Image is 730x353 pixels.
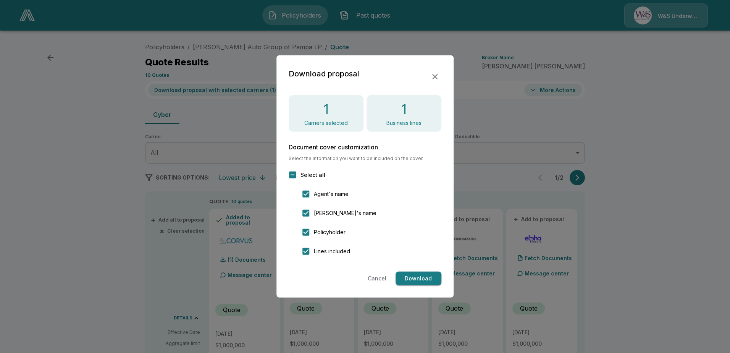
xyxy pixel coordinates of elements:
[314,190,349,198] span: Agent's name
[289,144,441,150] h6: Document cover customization
[314,209,376,217] span: [PERSON_NAME]'s name
[386,120,422,126] p: Business lines
[365,272,389,286] button: Cancel
[314,247,350,255] span: Lines included
[289,156,441,161] span: Select the information you want to be included on the cover.
[289,68,359,80] h2: Download proposal
[314,228,346,236] span: Policyholder
[323,101,329,117] h4: 1
[401,101,407,117] h4: 1
[304,120,348,126] p: Carriers selected
[300,171,325,179] span: Select all
[396,272,441,286] button: Download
